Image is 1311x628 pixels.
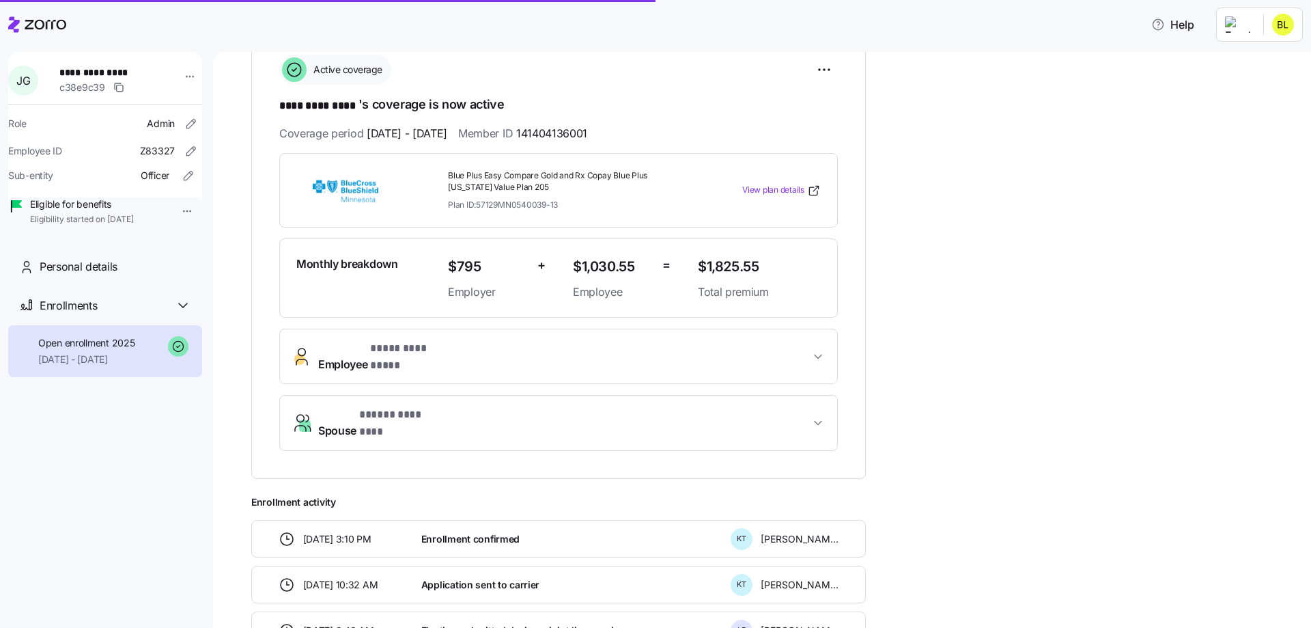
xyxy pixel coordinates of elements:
[141,169,169,182] span: Officer
[761,532,838,546] span: [PERSON_NAME]
[448,256,526,278] span: $795
[448,170,687,193] span: Blue Plus Easy Compare Gold and Rx Copay Blue Plus [US_STATE] Value Plan 205
[1225,16,1252,33] img: Employer logo
[698,256,821,278] span: $1,825.55
[8,169,53,182] span: Sub-entity
[303,532,371,546] span: [DATE] 3:10 PM
[8,144,62,158] span: Employee ID
[140,144,175,158] span: Z83327
[309,63,382,77] span: Active coverage
[1151,16,1194,33] span: Help
[742,184,804,197] span: View plan details
[279,96,838,115] h1: 's coverage is now active
[40,258,117,275] span: Personal details
[251,495,866,509] span: Enrollment activity
[59,81,105,94] span: c38e9c39
[1140,11,1205,38] button: Help
[573,256,651,278] span: $1,030.55
[698,284,821,301] span: Total premium
[448,199,558,210] span: Plan ID: 57129MN0540039-13
[761,578,838,592] span: [PERSON_NAME]
[296,256,398,273] span: Monthly breakdown
[8,117,27,131] span: Role
[742,184,821,197] a: View plan details
[421,532,520,546] span: Enrollment confirmed
[296,175,395,206] img: BlueCross BlueShield of Minnesota
[737,535,746,543] span: K T
[279,125,447,142] span: Coverage period
[30,214,134,226] span: Eligibility started on [DATE]
[147,117,175,131] span: Admin
[38,336,135,350] span: Open enrollment 2025
[516,125,587,142] span: 141404136001
[421,578,539,592] span: Application sent to carrier
[38,353,135,366] span: [DATE] - [DATE]
[40,297,97,314] span: Enrollments
[367,125,447,142] span: [DATE] - [DATE]
[30,197,134,211] span: Eligible for benefits
[737,581,746,588] span: K T
[537,256,546,275] span: +
[573,284,651,301] span: Employee
[318,407,442,439] span: Spouse
[1272,14,1294,36] img: 301f6adaca03784000fa73adabf33a6b
[303,578,378,592] span: [DATE] 10:32 AM
[318,340,455,373] span: Employee
[458,125,587,142] span: Member ID
[448,284,526,301] span: Employer
[662,256,671,275] span: =
[16,75,30,86] span: J G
